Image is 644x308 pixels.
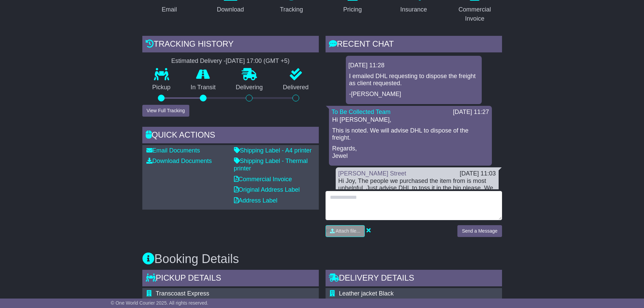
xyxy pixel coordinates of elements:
p: Delivering [226,84,273,91]
div: [DATE] 11:27 [453,109,489,116]
a: Shipping Label - A4 printer [234,147,312,154]
a: Commercial Invoice [234,176,292,183]
button: View Full Tracking [142,105,189,117]
div: Tracking history [142,36,319,54]
button: Send a Message [457,225,502,237]
a: [PERSON_NAME] Street [338,170,406,177]
div: Commercial Invoice [452,5,498,23]
div: Tracking [280,5,303,14]
a: Original Address Label [234,186,300,193]
a: To Be Collected Team [332,109,391,115]
div: [DATE] 17:00 (GMT +5) [226,57,290,65]
p: Delivered [273,84,319,91]
div: Estimated Delivery - [142,57,319,65]
div: Pickup Details [142,270,319,288]
a: Download Documents [146,158,212,164]
span: Leather jacket Black [339,290,394,297]
p: I emailed DHL requesting to dispose the freight as client requested. [349,73,478,87]
h3: Booking Details [142,252,502,266]
div: Download [217,5,244,14]
span: Transcoast Express [156,290,209,297]
p: Pickup [142,84,181,91]
a: Email Documents [146,147,200,154]
p: This is noted. We will advise DHL to dispose of the freight. [332,127,488,142]
div: Email [162,5,177,14]
span: © One World Courier 2025. All rights reserved. [111,300,209,306]
a: Address Label [234,197,278,204]
div: Quick Actions [142,127,319,145]
div: Pricing [343,5,362,14]
div: Hi Joy, The people we purchased the item from is most unhelpful. Just advise DHL to toss it in th... [338,177,496,207]
p: -[PERSON_NAME] [349,91,478,98]
p: Regards, Jewel [332,145,488,160]
div: [DATE] 11:03 [460,170,496,177]
div: RECENT CHAT [326,36,502,54]
div: [DATE] 11:28 [349,62,479,69]
a: Shipping Label - Thermal printer [234,158,308,172]
p: Hi [PERSON_NAME], [332,116,488,124]
div: Insurance [400,5,427,14]
p: In Transit [181,84,226,91]
div: Delivery Details [326,270,502,288]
